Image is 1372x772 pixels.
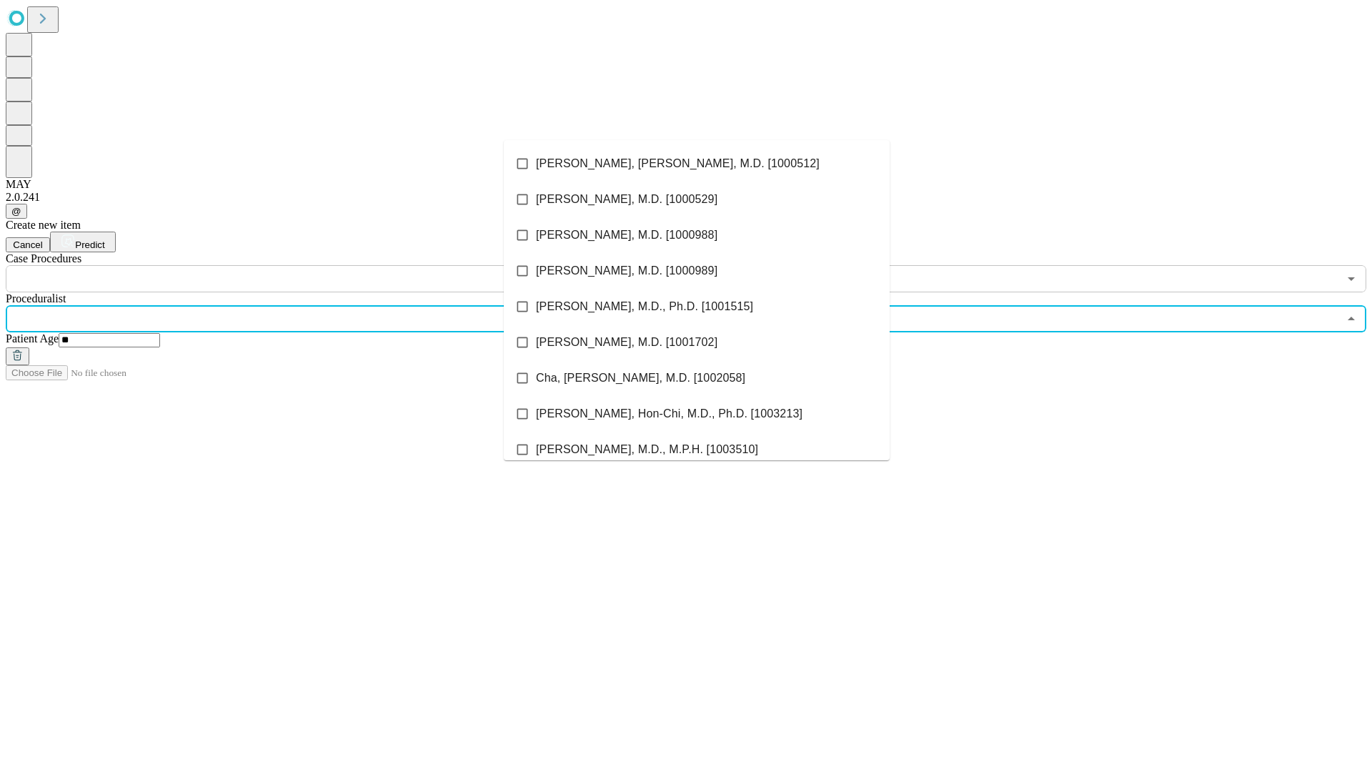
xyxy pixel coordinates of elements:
[6,292,66,305] span: Proceduralist
[536,405,802,422] span: [PERSON_NAME], Hon-Chi, M.D., Ph.D. [1003213]
[6,237,50,252] button: Cancel
[50,232,116,252] button: Predict
[536,370,745,387] span: Cha, [PERSON_NAME], M.D. [1002058]
[536,191,717,208] span: [PERSON_NAME], M.D. [1000529]
[536,227,717,244] span: [PERSON_NAME], M.D. [1000988]
[11,206,21,217] span: @
[13,239,43,250] span: Cancel
[536,441,758,458] span: [PERSON_NAME], M.D., M.P.H. [1003510]
[6,204,27,219] button: @
[6,332,59,345] span: Patient Age
[536,334,717,351] span: [PERSON_NAME], M.D. [1001702]
[536,155,820,172] span: [PERSON_NAME], [PERSON_NAME], M.D. [1000512]
[6,219,81,231] span: Create new item
[536,262,717,279] span: [PERSON_NAME], M.D. [1000989]
[6,252,81,264] span: Scheduled Procedure
[1341,309,1361,329] button: Close
[75,239,104,250] span: Predict
[6,178,1366,191] div: MAY
[6,191,1366,204] div: 2.0.241
[536,298,753,315] span: [PERSON_NAME], M.D., Ph.D. [1001515]
[1341,269,1361,289] button: Open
